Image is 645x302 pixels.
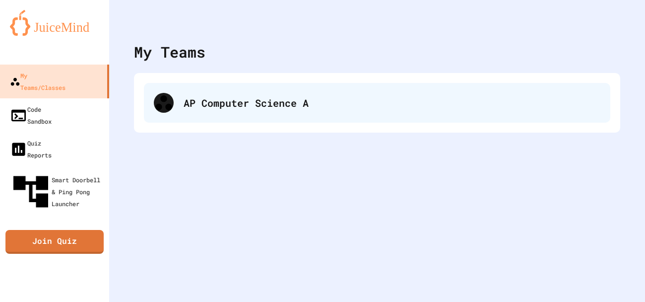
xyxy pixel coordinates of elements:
a: Join Quiz [5,230,104,254]
div: My Teams/Classes [10,70,65,93]
div: Smart Doorbell & Ping Pong Launcher [10,171,105,213]
img: logo-orange.svg [10,10,99,36]
div: Code Sandbox [10,103,52,127]
div: AP Computer Science A [184,95,600,110]
div: Quiz Reports [10,137,52,161]
div: My Teams [134,41,205,63]
div: AP Computer Science A [144,83,610,123]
